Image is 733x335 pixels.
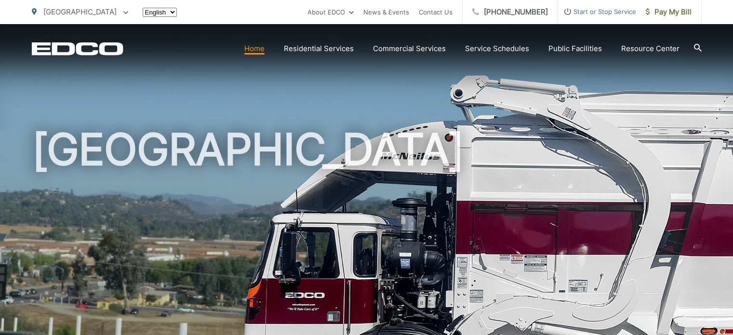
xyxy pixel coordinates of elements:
[363,6,409,18] a: News & Events
[419,6,453,18] a: Contact Us
[646,6,692,18] span: Pay My Bill
[621,43,680,54] a: Resource Center
[43,7,117,16] span: [GEOGRAPHIC_DATA]
[244,43,265,54] a: Home
[143,8,177,17] select: Select a language
[32,42,123,55] a: EDCD logo. Return to the homepage.
[373,43,446,54] a: Commercial Services
[284,43,354,54] a: Residential Services
[465,43,529,54] a: Service Schedules
[307,6,354,18] a: About EDCO
[548,43,602,54] a: Public Facilities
